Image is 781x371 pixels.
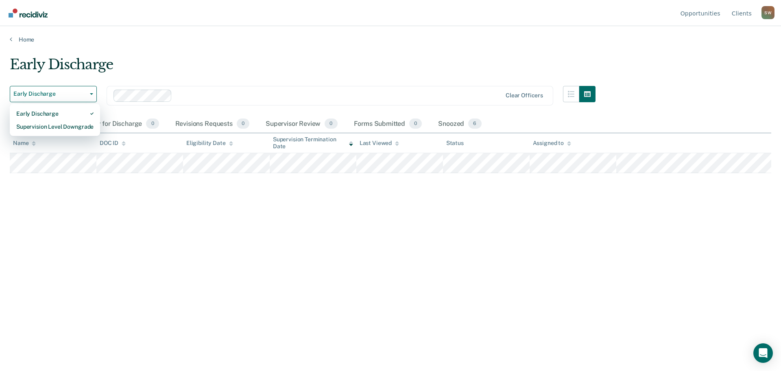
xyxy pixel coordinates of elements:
[80,115,160,133] div: Ready for Discharge0
[16,107,94,120] div: Early Discharge
[360,140,399,147] div: Last Viewed
[13,140,36,147] div: Name
[10,36,771,43] a: Home
[10,104,100,136] div: Dropdown Menu
[10,86,97,102] button: Early Discharge
[174,115,251,133] div: Revisions Requests0
[761,6,774,19] button: Profile dropdown button
[761,6,774,19] div: S W
[468,119,481,129] span: 6
[10,56,596,79] div: Early Discharge
[506,92,543,99] div: Clear officers
[9,9,48,18] img: Recidiviz
[264,115,339,133] div: Supervisor Review0
[273,136,353,150] div: Supervision Termination Date
[446,140,464,147] div: Status
[146,119,159,129] span: 0
[325,119,337,129] span: 0
[13,90,87,97] span: Early Discharge
[237,119,249,129] span: 0
[409,119,422,129] span: 0
[16,120,94,133] div: Supervision Level Downgrade
[533,140,571,147] div: Assigned to
[753,343,773,363] div: Open Intercom Messenger
[186,140,233,147] div: Eligibility Date
[436,115,483,133] div: Snoozed6
[100,140,126,147] div: DOC ID
[352,115,424,133] div: Forms Submitted0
